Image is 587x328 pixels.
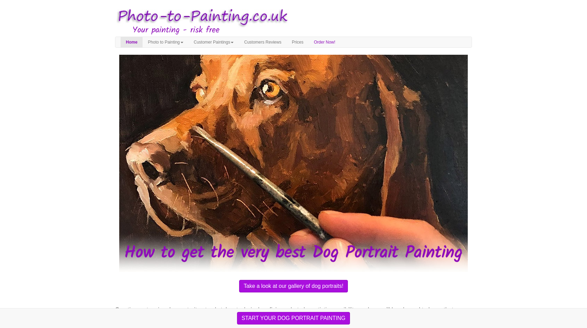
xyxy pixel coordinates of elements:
img: Portrait painting of a dog [119,55,468,272]
a: Photo to Painting [143,37,188,47]
a: Home [121,37,143,47]
a: Prices [287,37,308,47]
button: START YOUR DOG PORTRAIT PAINTING [237,312,350,325]
a: Order Now! [309,37,341,47]
h1: How to get the very best Dog Portrait Painting [115,244,472,262]
a: Customers Reviews [239,37,287,47]
a: Take a look at our gallery of dog portraits! [115,280,472,292]
button: Take a look at our gallery of dog portraits! [239,280,348,292]
img: Photo to Painting [112,3,290,30]
a: Customer Paintings [189,37,239,47]
h3: Your painting - risk free [132,26,472,35]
